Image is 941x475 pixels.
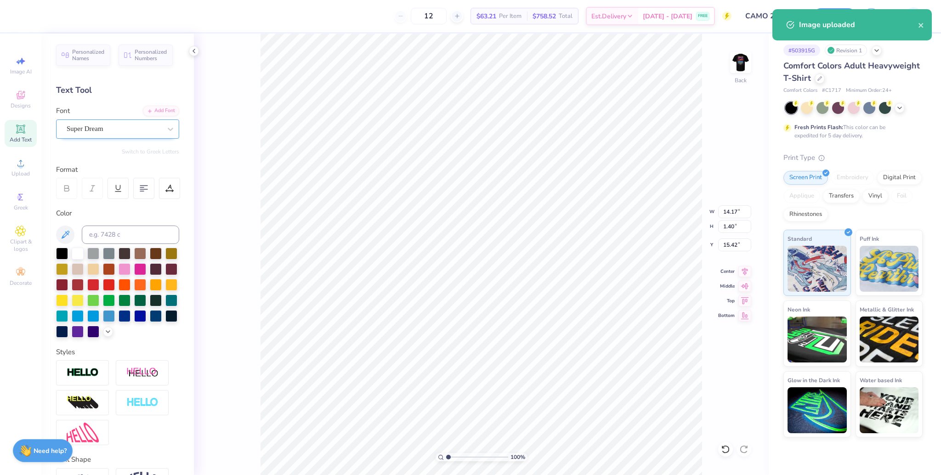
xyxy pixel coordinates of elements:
span: Total [559,11,573,21]
strong: Fresh Prints Flash: [794,124,843,131]
span: Clipart & logos [5,238,37,253]
span: $63.21 [476,11,496,21]
img: Neon Ink [788,317,847,362]
div: Styles [56,347,179,357]
span: Per Item [499,11,522,21]
span: Minimum Order: 24 + [846,87,892,95]
img: Metallic & Glitter Ink [860,317,919,362]
strong: Need help? [34,447,67,455]
div: Print Type [783,153,923,163]
span: # C1717 [822,87,841,95]
label: Font [56,106,70,116]
div: Color [56,208,179,219]
div: This color can be expedited for 5 day delivery. [794,123,907,140]
button: close [918,19,924,30]
div: Text Tool [56,84,179,96]
span: Bottom [718,312,735,319]
div: Image uploaded [799,19,918,30]
div: Rhinestones [783,208,828,221]
span: Puff Ink [860,234,879,243]
div: Add Font [143,106,179,116]
span: Add Text [10,136,32,143]
div: Foil [891,189,913,203]
img: Negative Space [126,397,159,408]
img: Stroke [67,368,99,378]
div: # 503915G [783,45,820,56]
img: Free Distort [67,423,99,442]
img: Back [731,53,750,72]
span: Neon Ink [788,305,810,314]
div: Back [735,76,747,85]
div: Transfers [823,189,860,203]
img: Water based Ink [860,387,919,433]
span: Water based Ink [860,375,902,385]
span: Decorate [10,279,32,287]
img: Puff Ink [860,246,919,292]
button: Switch to Greek Letters [122,148,179,155]
span: Greek [14,204,28,211]
img: 3d Illusion [67,396,99,410]
span: Image AI [10,68,32,75]
span: Glow in the Dark Ink [788,375,840,385]
div: Format [56,164,180,175]
span: FREE [698,13,708,19]
div: Digital Print [877,171,922,185]
div: Embroidery [831,171,874,185]
span: Comfort Colors [783,87,817,95]
span: Center [718,268,735,275]
span: Personalized Names [72,49,105,62]
span: Top [718,298,735,304]
input: Untitled Design [738,7,806,25]
input: – – [411,8,447,24]
div: Vinyl [862,189,888,203]
img: Standard [788,246,847,292]
span: Upload [11,170,30,177]
img: Glow in the Dark Ink [788,387,847,433]
div: Applique [783,189,820,203]
span: Middle [718,283,735,289]
div: Text Shape [56,454,179,465]
div: Revision 1 [825,45,867,56]
span: [DATE] - [DATE] [643,11,692,21]
span: Est. Delivery [591,11,626,21]
span: Metallic & Glitter Ink [860,305,914,314]
span: $758.52 [533,11,556,21]
span: Designs [11,102,31,109]
span: Comfort Colors Adult Heavyweight T-Shirt [783,60,920,84]
input: e.g. 7428 c [82,226,179,244]
div: Screen Print [783,171,828,185]
img: Shadow [126,367,159,379]
span: Standard [788,234,812,243]
span: Personalized Numbers [135,49,167,62]
span: 100 % [510,453,525,461]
